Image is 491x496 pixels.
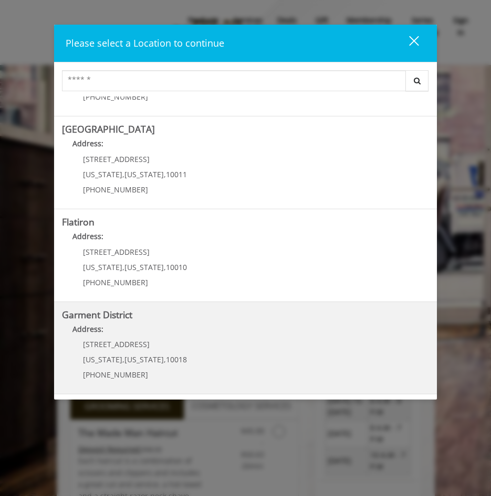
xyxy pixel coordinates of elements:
[83,339,150,349] span: [STREET_ADDRESS]
[83,92,148,102] span: [PHONE_NUMBER]
[124,262,164,272] span: [US_STATE]
[83,370,148,380] span: [PHONE_NUMBER]
[166,169,187,179] span: 10011
[122,262,124,272] span: ,
[390,33,425,54] button: close dialog
[83,247,150,257] span: [STREET_ADDRESS]
[166,354,187,364] span: 10018
[62,215,95,228] b: Flatiron
[83,185,148,195] span: [PHONE_NUMBER]
[62,70,429,96] div: Center Select
[166,262,187,272] span: 10010
[124,354,164,364] span: [US_STATE]
[72,324,103,334] b: Address:
[72,138,103,148] b: Address:
[66,37,224,49] span: Please select a Location to continue
[83,354,122,364] span: [US_STATE]
[124,169,164,179] span: [US_STATE]
[122,354,124,364] span: ,
[411,77,423,84] i: Search button
[62,308,132,321] b: Garment District
[164,262,166,272] span: ,
[62,70,406,91] input: Search Center
[83,154,150,164] span: [STREET_ADDRESS]
[122,169,124,179] span: ,
[83,277,148,287] span: [PHONE_NUMBER]
[83,262,122,272] span: [US_STATE]
[83,169,122,179] span: [US_STATE]
[164,169,166,179] span: ,
[72,231,103,241] b: Address:
[164,354,166,364] span: ,
[397,35,418,51] div: close dialog
[62,123,155,135] b: [GEOGRAPHIC_DATA]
